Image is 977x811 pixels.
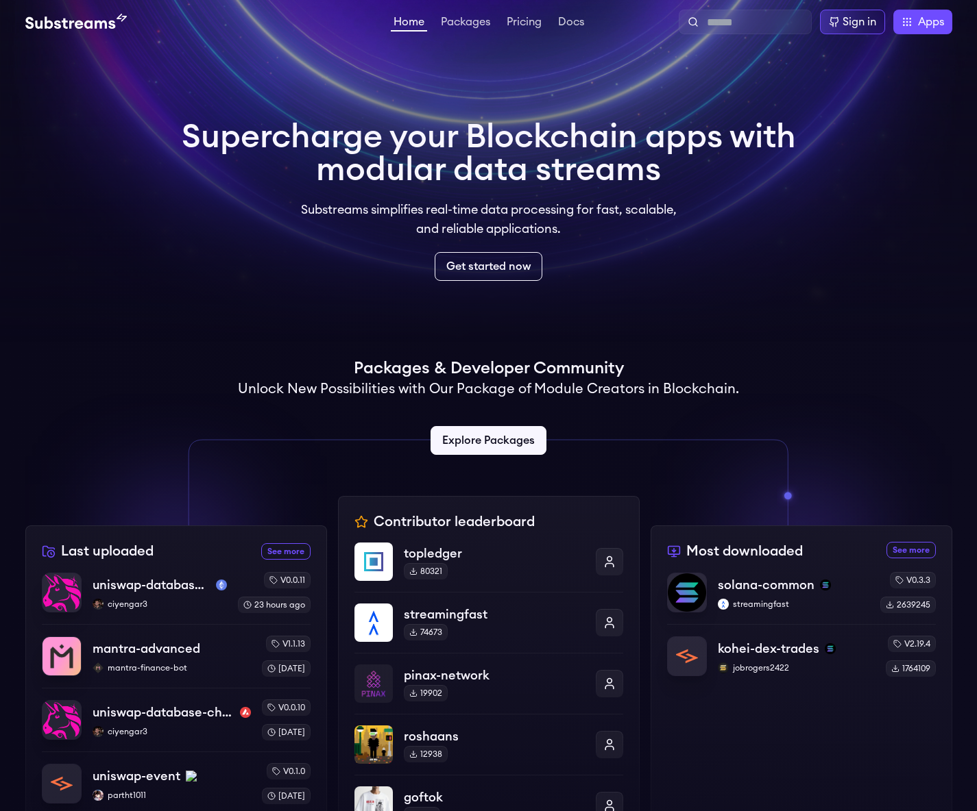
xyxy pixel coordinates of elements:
p: topledger [404,544,585,563]
h2: Unlock New Possibilities with Our Package of Module Creators in Blockchain. [238,379,739,399]
a: Pricing [504,16,544,30]
img: partht1011 [93,790,104,801]
img: ciyengar3 [93,726,104,737]
p: streamingfast [404,605,585,624]
div: 2639245 [880,597,936,613]
img: jobrogers2422 [718,662,729,673]
img: solana [820,579,831,590]
a: topledgertopledger80321 [354,542,623,592]
div: v0.0.11 [264,572,311,588]
div: v0.3.3 [890,572,936,588]
a: kohei-dex-tradeskohei-dex-tradessolanajobrogers2422jobrogers2422v2.19.41764109 [667,624,936,677]
p: ciyengar3 [93,726,251,737]
p: mantra-advanced [93,639,200,658]
p: ciyengar3 [93,599,227,610]
div: [DATE] [262,724,311,740]
img: Substream's logo [25,14,127,30]
p: uniswap-database-changes-sepolia [93,575,210,595]
img: uniswap-database-changes-avalanche [43,701,81,739]
div: [DATE] [262,788,311,804]
img: solana [825,643,836,654]
span: Apps [918,14,944,30]
img: mantra-advanced [43,637,81,675]
img: pinax-network [354,664,393,703]
img: topledger [354,542,393,581]
div: v2.19.4 [888,636,936,652]
img: solana-common [668,573,706,612]
img: sepolia [216,579,227,590]
p: goftok [404,788,585,807]
a: pinax-networkpinax-network19902 [354,653,623,714]
img: uniswap-database-changes-sepolia [43,573,81,612]
a: roshaansroshaans12938 [354,714,623,775]
a: Explore Packages [431,426,546,455]
p: jobrogers2422 [718,662,875,673]
a: Home [391,16,427,32]
p: streamingfast [718,599,869,610]
div: Sign in [843,14,876,30]
a: solana-commonsolana-commonsolanastreamingfaststreamingfastv0.3.32639245 [667,572,936,624]
div: 23 hours ago [238,597,311,613]
p: solana-common [718,575,815,595]
a: streamingfaststreamingfast74673 [354,592,623,653]
div: 80321 [404,563,448,579]
img: streamingfast [354,603,393,642]
img: roshaans [354,725,393,764]
img: bnb [186,771,197,782]
div: v0.1.0 [267,763,311,779]
div: [DATE] [262,660,311,677]
p: roshaans [404,727,585,746]
p: uniswap-database-changes-avalanche [93,703,234,722]
p: pinax-network [404,666,585,685]
a: uniswap-database-changes-sepoliauniswap-database-changes-sepoliasepoliaciyengar3ciyengar3v0.0.112... [42,572,311,624]
a: Docs [555,16,587,30]
div: 19902 [404,685,448,701]
h1: Packages & Developer Community [354,358,624,379]
div: v0.0.10 [262,699,311,716]
a: See more most downloaded packages [886,542,936,558]
div: 12938 [404,746,448,762]
h1: Supercharge your Blockchain apps with modular data streams [182,121,796,186]
p: partht1011 [93,790,251,801]
div: v1.1.13 [266,636,311,652]
a: See more recently uploaded packages [261,543,311,560]
a: mantra-advancedmantra-advancedmantra-finance-botmantra-finance-botv1.1.13[DATE] [42,624,311,688]
a: Packages [438,16,493,30]
img: ciyengar3 [93,599,104,610]
p: Substreams simplifies real-time data processing for fast, scalable, and reliable applications. [291,200,686,238]
a: Sign in [820,10,885,34]
a: Get started now [435,252,542,281]
img: avalanche [240,707,251,718]
div: 1764109 [886,660,936,677]
img: mantra-finance-bot [93,662,104,673]
img: uniswap-event [43,764,81,803]
p: uniswap-event [93,766,180,786]
div: 74673 [404,624,448,640]
img: streamingfast [718,599,729,610]
img: kohei-dex-trades [668,637,706,675]
a: uniswap-database-changes-avalancheuniswap-database-changes-avalancheavalancheciyengar3ciyengar3v0... [42,688,311,751]
p: kohei-dex-trades [718,639,819,658]
p: mantra-finance-bot [93,662,251,673]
